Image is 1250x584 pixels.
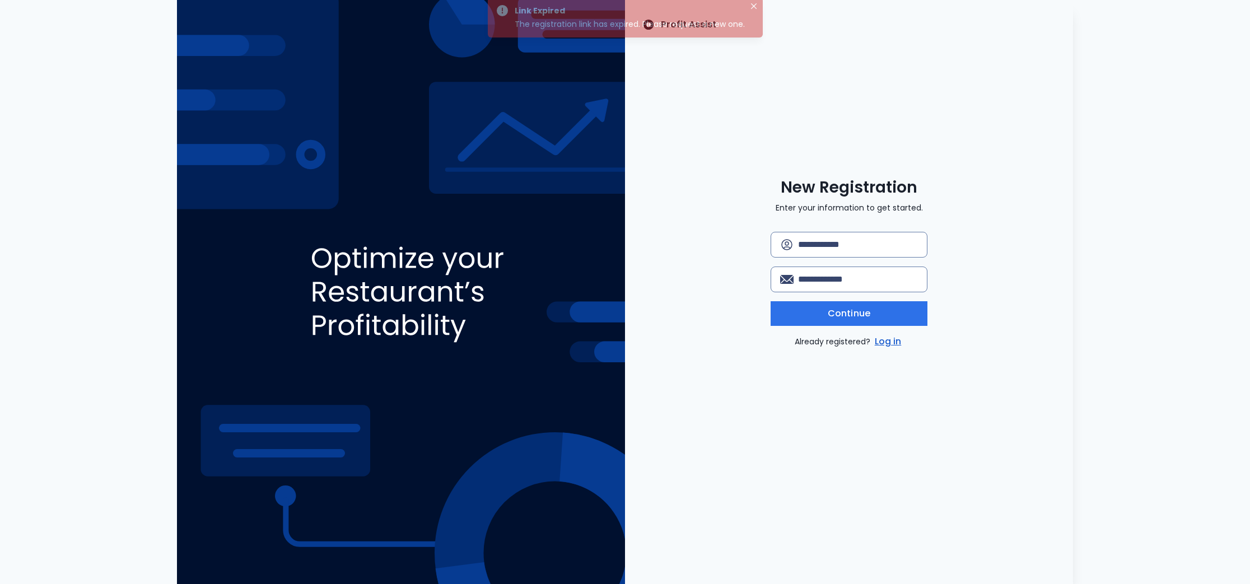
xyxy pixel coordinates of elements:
div: The registration link has expired. Please request a new one. [515,17,745,31]
button: Continue [771,301,927,326]
a: Log in [873,335,904,348]
p: Enter your information to get started. [776,202,923,214]
div: Link Expired [515,4,740,17]
p: Already registered? [795,335,904,348]
span: Continue [828,307,870,320]
span: New Registration [781,177,917,198]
